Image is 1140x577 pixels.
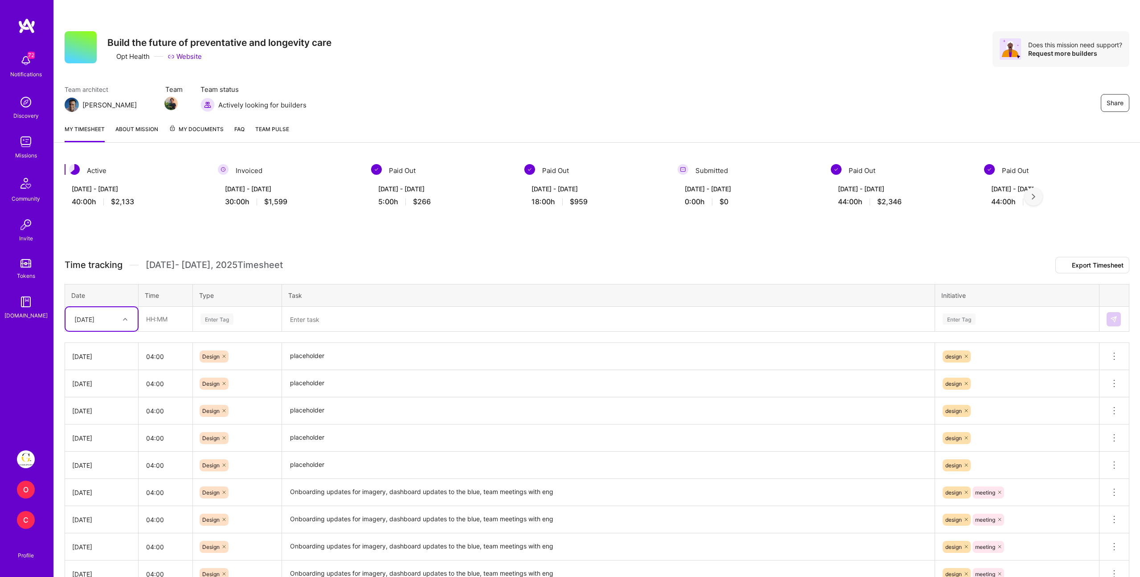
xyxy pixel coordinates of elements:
[17,271,35,280] div: Tokens
[218,100,306,110] span: Actively looking for builders
[283,425,934,451] textarea: placeholder
[65,284,139,307] th: Date
[283,480,934,505] textarea: Onboarding updates for imagery, dashboard updates to the blue, team meetings with eng
[570,197,588,206] span: $959
[378,184,507,194] div: [DATE] - [DATE]
[15,481,37,499] a: O
[943,312,976,326] div: Enter Tag
[531,184,660,194] div: [DATE] - [DATE]
[17,133,35,151] img: teamwork
[1032,194,1035,200] img: right
[225,197,353,206] div: 30:00 h
[72,197,200,206] div: 40:00 h
[975,544,995,550] span: meeting
[169,124,224,142] a: My Documents
[200,85,306,94] span: Team status
[524,164,535,175] img: Paid Out
[72,184,200,194] div: [DATE] - [DATE]
[202,380,220,387] span: Design
[685,184,813,194] div: [DATE] - [DATE]
[945,408,962,414] span: design
[1101,94,1129,112] button: Share
[283,534,934,560] textarea: Onboarding updates for imagery, dashboard updates to the blue, team meetings with eng
[165,96,177,111] a: Team Member Avatar
[838,184,966,194] div: [DATE] - [DATE]
[169,124,224,134] span: My Documents
[17,450,35,468] img: Guidepoint: Client Platform
[139,399,192,423] input: HH:MM
[945,516,962,523] span: design
[202,544,220,550] span: Design
[941,291,1093,300] div: Initiative
[264,197,287,206] span: $1,599
[164,97,178,110] img: Team Member Avatar
[218,164,360,177] div: Invoiced
[139,307,192,331] input: HH:MM
[69,164,80,175] img: Active
[200,312,233,326] div: Enter Tag
[283,507,934,532] textarea: Onboarding updates for imagery, dashboard updates to the blue, team meetings with eng
[991,197,1120,206] div: 44:00 h
[225,184,353,194] div: [DATE] - [DATE]
[413,197,431,206] span: $266
[145,291,186,300] div: Time
[18,551,34,559] div: Profile
[4,311,48,320] div: [DOMAIN_NAME]
[255,126,289,132] span: Team Pulse
[82,100,137,110] div: [PERSON_NAME]
[1110,316,1117,323] img: Submit
[165,85,183,94] span: Team
[15,450,37,468] a: Guidepoint: Client Platform
[202,462,220,469] span: Design
[1055,257,1129,273] button: Export Timesheet
[17,216,35,234] img: Invite
[218,164,229,175] img: Invoiced
[1000,38,1021,60] img: Avatar
[378,197,507,206] div: 5:00 h
[17,511,35,529] div: C
[65,260,123,271] span: Time tracking
[107,52,150,61] div: Opt Health
[13,111,39,120] div: Discovery
[18,18,36,34] img: logo
[65,85,147,94] span: Team architect
[139,481,192,504] input: HH:MM
[72,406,131,416] div: [DATE]
[1107,99,1124,107] span: Share
[719,197,728,206] span: $0
[193,284,282,307] th: Type
[984,164,1127,177] div: Paid Out
[139,345,192,368] input: HH:MM
[74,314,94,324] div: [DATE]
[107,37,331,48] h3: Build the future of preventative and longevity care
[945,380,962,387] span: design
[139,535,192,559] input: HH:MM
[107,53,114,60] i: icon CompanyGray
[202,516,220,523] span: Design
[1061,263,1068,269] i: icon Download
[283,371,934,396] textarea: placeholder
[72,461,131,470] div: [DATE]
[1028,41,1122,49] div: Does this mission need support?
[139,453,192,477] input: HH:MM
[65,124,105,142] a: My timesheet
[28,52,35,59] span: 72
[19,234,33,243] div: Invite
[945,353,962,360] span: design
[202,489,220,496] span: Design
[111,197,134,206] span: $2,133
[975,489,995,496] span: meeting
[139,508,192,532] input: HH:MM
[877,197,902,206] span: $2,346
[15,511,37,529] a: C
[72,488,131,497] div: [DATE]
[202,353,220,360] span: Design
[234,124,245,142] a: FAQ
[200,98,215,112] img: Actively looking for builders
[72,352,131,361] div: [DATE]
[945,544,962,550] span: design
[202,408,220,414] span: Design
[168,52,202,61] a: Website
[72,542,131,552] div: [DATE]
[139,372,192,396] input: HH:MM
